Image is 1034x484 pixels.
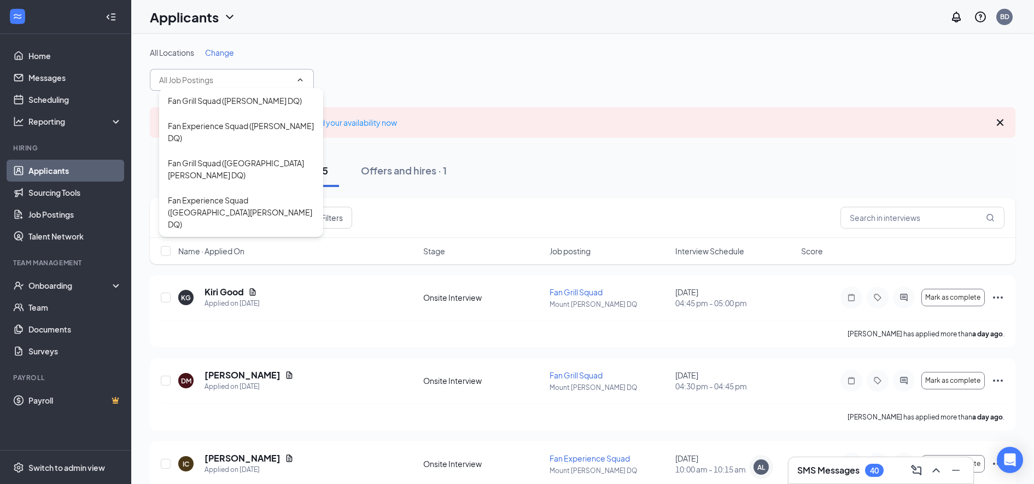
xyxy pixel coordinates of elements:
svg: Note [845,376,858,385]
input: All Job Postings [159,74,291,86]
button: Mark as complete [921,455,985,473]
div: Reporting [28,116,122,127]
b: a day ago [972,330,1003,338]
a: PayrollCrown [28,389,122,411]
a: Job Postings [28,203,122,225]
svg: Ellipses [991,457,1004,470]
h1: Applicants [150,8,219,26]
input: Search in interviews [840,207,1004,229]
button: Minimize [947,462,965,479]
span: 10:00 am - 10:15 am [675,464,795,475]
div: Onsite Interview [423,375,542,386]
div: BD [1000,12,1009,21]
div: Switch to admin view [28,462,105,473]
div: Onsite Interview [423,292,542,303]
a: Home [28,45,122,67]
p: [PERSON_NAME] has applied more than . [848,329,1004,339]
svg: Notifications [950,10,963,24]
p: Mount [PERSON_NAME] DQ [550,383,669,392]
span: Fan Grill Squad [550,370,603,380]
div: Fan Experience Squad ([GEOGRAPHIC_DATA][PERSON_NAME] DQ) [168,194,314,230]
svg: Cross [994,116,1007,129]
div: [DATE] [675,370,795,392]
a: Scheduling [28,89,122,110]
div: KG [181,293,191,302]
h5: [PERSON_NAME] [205,452,281,464]
a: Team [28,296,122,318]
svg: QuestionInfo [974,10,987,24]
div: Applied on [DATE] [205,464,294,475]
svg: ActiveChat [897,293,910,302]
span: Mark as complete [925,294,980,301]
a: Documents [28,318,122,340]
span: Stage [423,246,445,256]
svg: MagnifyingGlass [986,213,995,222]
a: Applicants [28,160,122,182]
span: Interview Schedule [675,246,744,256]
span: 04:30 pm - 04:45 pm [675,381,795,392]
h5: [PERSON_NAME] [205,369,281,381]
span: Name · Applied On [178,246,244,256]
svg: Document [285,454,294,463]
a: Sourcing Tools [28,182,122,203]
div: DM [181,376,191,386]
svg: UserCheck [13,280,24,291]
button: Mark as complete [921,372,985,389]
span: Mark as complete [925,377,980,384]
span: Fan Grill Squad [550,287,603,297]
div: AL [757,463,765,472]
div: [DATE] [675,287,795,308]
svg: ChevronUp [930,464,943,477]
a: Surveys [28,340,122,362]
svg: Document [248,288,257,296]
svg: WorkstreamLogo [12,11,23,22]
div: Applied on [DATE] [205,298,260,309]
div: Payroll [13,373,120,382]
a: Add your availability now [310,118,397,127]
div: Onsite Interview [423,458,542,469]
div: IC [183,459,189,469]
div: [DATE] [675,453,795,475]
button: Filter Filters [296,207,352,229]
div: 40 [870,466,879,475]
div: Team Management [13,258,120,267]
div: Fan Experience Squad ([PERSON_NAME] DQ) [168,120,314,144]
svg: ChevronUp [296,75,305,84]
svg: Tag [871,376,884,385]
svg: ComposeMessage [910,464,923,477]
p: [PERSON_NAME] has applied more than . [848,412,1004,422]
div: Offers and hires · 1 [361,164,447,177]
svg: Ellipses [991,291,1004,304]
span: 04:45 pm - 05:00 pm [675,298,795,308]
h3: SMS Messages [797,464,860,476]
svg: Ellipses [991,374,1004,387]
div: Open Intercom Messenger [997,447,1023,473]
div: Fan Grill Squad ([GEOGRAPHIC_DATA][PERSON_NAME] DQ) [168,157,314,181]
button: ComposeMessage [908,462,925,479]
svg: ChevronDown [223,10,236,24]
span: Fan Experience Squad [550,453,630,463]
div: Applied on [DATE] [205,381,294,392]
b: a day ago [972,413,1003,421]
svg: Document [285,371,294,380]
button: ChevronUp [927,462,945,479]
svg: Collapse [106,11,116,22]
span: Score [801,246,823,256]
div: Hiring [13,143,120,153]
p: Mount [PERSON_NAME] DQ [550,466,669,475]
a: Talent Network [28,225,122,247]
button: Mark as complete [921,289,985,306]
h5: Kiri Good [205,286,244,298]
svg: Tag [871,293,884,302]
svg: Analysis [13,116,24,127]
svg: ActiveChat [897,376,910,385]
a: Messages [28,67,122,89]
svg: Minimize [949,464,962,477]
span: Change [205,48,234,57]
svg: Note [845,293,858,302]
div: Onboarding [28,280,113,291]
div: Fan Grill Squad ([PERSON_NAME] DQ) [168,95,302,107]
span: Job posting [550,246,591,256]
p: Mount [PERSON_NAME] DQ [550,300,669,309]
svg: Settings [13,462,24,473]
